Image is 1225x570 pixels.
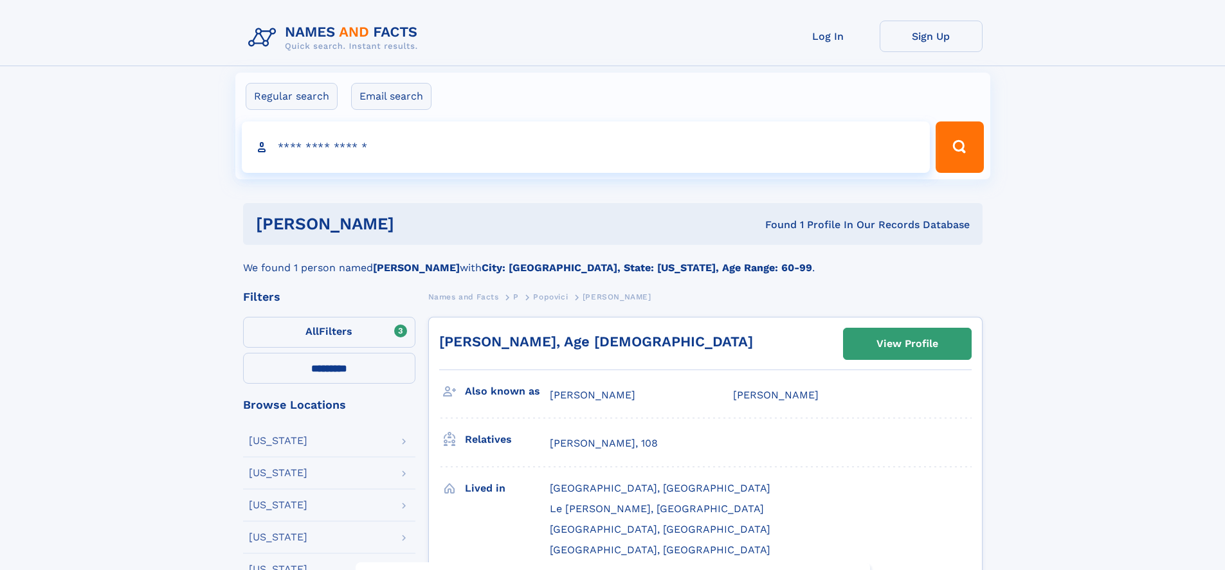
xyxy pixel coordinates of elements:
[550,436,658,450] a: [PERSON_NAME], 108
[550,482,770,494] span: [GEOGRAPHIC_DATA], [GEOGRAPHIC_DATA]
[844,328,971,359] a: View Profile
[243,21,428,55] img: Logo Names and Facts
[550,389,635,401] span: [PERSON_NAME]
[243,291,415,303] div: Filters
[465,429,550,450] h3: Relatives
[513,289,519,305] a: P
[249,468,307,478] div: [US_STATE]
[256,216,580,232] h1: [PERSON_NAME]
[579,218,970,232] div: Found 1 Profile In Our Records Database
[550,544,770,556] span: [GEOGRAPHIC_DATA], [GEOGRAPHIC_DATA]
[305,325,319,337] span: All
[243,399,415,411] div: Browse Locations
[439,334,753,350] a: [PERSON_NAME], Age [DEMOGRAPHIC_DATA]
[249,500,307,510] div: [US_STATE]
[550,503,764,515] span: Le [PERSON_NAME], [GEOGRAPHIC_DATA]
[428,289,499,305] a: Names and Facts
[465,477,550,499] h3: Lived in
[243,245,983,276] div: We found 1 person named with .
[583,292,651,301] span: [PERSON_NAME]
[550,523,770,535] span: [GEOGRAPHIC_DATA], [GEOGRAPHIC_DATA]
[243,317,415,348] label: Filters
[733,389,819,401] span: [PERSON_NAME]
[533,289,568,305] a: Popovici
[246,83,338,110] label: Regular search
[242,121,930,173] input: search input
[249,532,307,542] div: [US_STATE]
[533,292,568,301] span: Popovici
[482,262,812,274] b: City: [GEOGRAPHIC_DATA], State: [US_STATE], Age Range: 60-99
[513,292,519,301] span: P
[249,436,307,446] div: [US_STATE]
[876,329,938,359] div: View Profile
[351,83,431,110] label: Email search
[777,21,880,52] a: Log In
[936,121,983,173] button: Search Button
[880,21,983,52] a: Sign Up
[465,380,550,402] h3: Also known as
[373,262,460,274] b: [PERSON_NAME]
